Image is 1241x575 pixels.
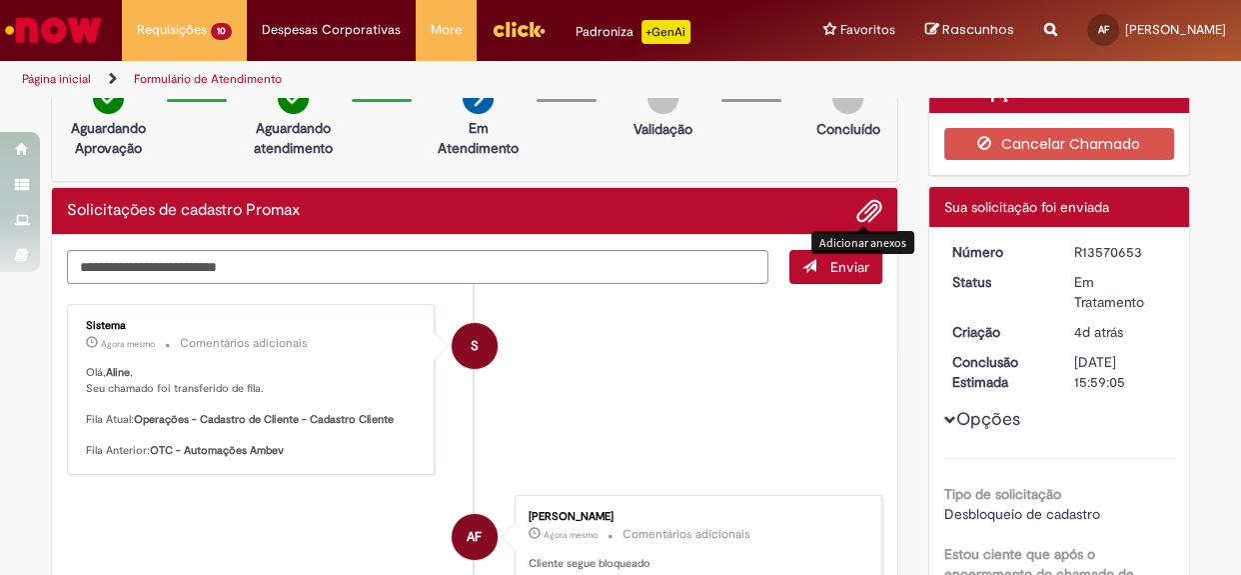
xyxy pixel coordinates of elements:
dt: Status [937,272,1060,292]
span: Despesas Corporativas [262,20,401,40]
textarea: Digite sua mensagem aqui... [67,250,768,284]
span: Agora mesmo [101,338,155,350]
img: img-circle-grey.png [832,83,863,114]
img: ServiceNow [2,10,105,50]
span: AF [1098,23,1109,36]
button: Enviar [789,250,882,284]
span: 10 [211,23,232,40]
time: 29/09/2025 16:12:31 [544,529,598,541]
div: Aline Brigido Ferreira [452,514,498,560]
span: Requisições [137,20,207,40]
span: Sua solicitação foi enviada [944,198,1109,216]
div: [DATE] 15:59:05 [1074,352,1167,392]
img: arrow-next.png [463,83,494,114]
span: Agora mesmo [544,529,598,541]
img: img-circle-grey.png [647,83,678,114]
a: Formulário de Atendimento [134,71,282,87]
dt: Criação [937,322,1060,342]
small: Comentários adicionais [622,526,750,543]
p: Cliente segue bloqueado [529,556,861,572]
div: R13570653 [1074,242,1167,262]
img: check-circle-green.png [278,83,309,114]
dt: Número [937,242,1060,262]
p: Concluído [816,119,880,139]
small: Comentários adicionais [180,335,308,352]
a: Página inicial [22,71,91,87]
p: Em Atendimento [430,118,527,158]
div: [PERSON_NAME] [529,511,861,523]
p: Aguardando Aprovação [60,118,157,158]
b: Operações - Cadastro de Cliente - Cadastro Cliente [134,412,394,427]
span: Enviar [830,258,869,276]
time: 26/09/2025 13:46:27 [1074,323,1123,341]
ul: Trilhas de página [15,61,812,98]
b: OTC - Automações Ambev [150,443,284,458]
span: Desbloqueio de cadastro [944,505,1100,523]
button: Cancelar Chamado [944,128,1175,160]
span: 4d atrás [1074,323,1123,341]
span: [PERSON_NAME] [1125,21,1226,38]
img: check-circle-green.png [93,83,124,114]
div: System [452,323,498,369]
div: Adicionar anexos [811,231,914,254]
b: Aline [106,365,130,380]
button: Adicionar anexos [856,198,882,224]
time: 29/09/2025 16:12:33 [101,338,155,350]
div: Sistema [86,320,419,332]
p: +GenAi [641,20,690,44]
span: Favoritos [840,20,895,40]
span: AF [467,513,482,561]
a: Rascunhos [925,21,1014,40]
dt: Conclusão Estimada [937,352,1060,392]
h2: Solicitações de cadastro Promax Histórico de tíquete [67,202,300,220]
img: click_logo_yellow_360x200.png [492,14,546,44]
p: Aguardando atendimento [245,118,342,158]
p: Validação [633,119,692,139]
div: Padroniza [576,20,690,44]
div: Em Tratamento [1074,272,1167,312]
b: Tipo de solicitação [944,485,1061,503]
span: More [431,20,462,40]
div: 26/09/2025 13:46:27 [1074,322,1167,342]
p: Olá, , Seu chamado foi transferido de fila. Fila Atual: Fila Anterior: [86,365,419,459]
span: S [471,322,479,370]
span: Rascunhos [942,20,1014,39]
